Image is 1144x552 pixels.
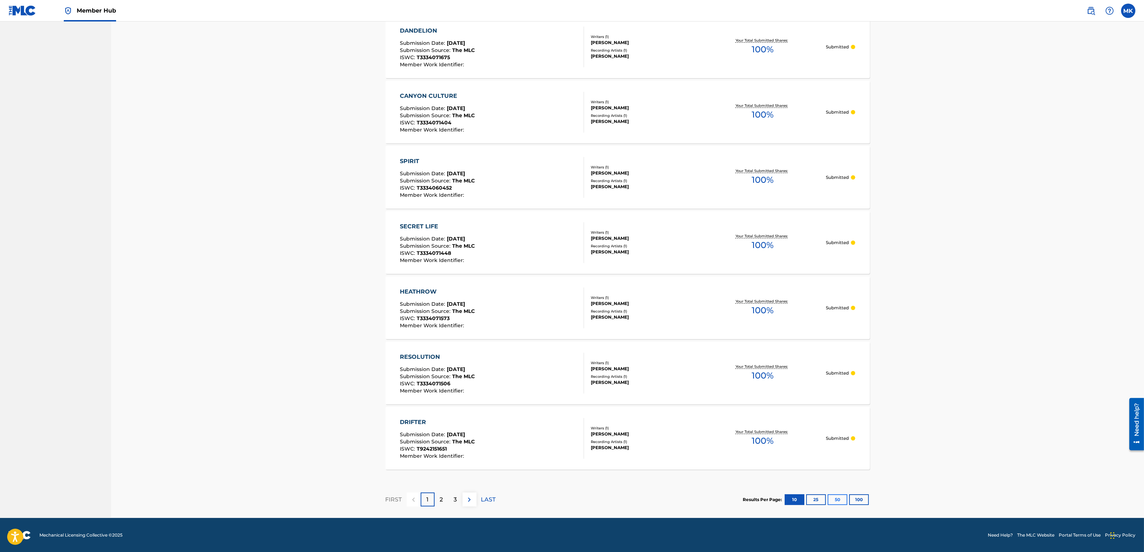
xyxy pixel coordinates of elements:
div: Recording Artists ( 1 ) [591,374,699,379]
a: Public Search [1084,4,1098,18]
div: Writers ( 1 ) [591,34,699,39]
span: [DATE] [447,40,465,46]
span: 100 % [752,369,774,382]
div: Writers ( 1 ) [591,425,699,431]
div: [PERSON_NAME] [591,366,699,372]
div: Writers ( 1 ) [591,295,699,300]
span: ISWC : [400,119,417,126]
p: Submitted [826,174,849,181]
span: Submission Source : [400,177,452,184]
div: [PERSON_NAME] [591,118,699,125]
div: Recording Artists ( 1 ) [591,243,699,249]
p: Your Total Submitted Shares: [736,103,790,108]
span: 100 % [752,239,774,252]
div: [PERSON_NAME] [591,39,699,46]
span: Member Work Identifier : [400,257,466,263]
span: T3334071404 [417,119,451,126]
div: Recording Artists ( 1 ) [591,178,699,184]
span: Submission Date : [400,40,447,46]
p: Submitted [826,44,849,50]
span: The MLC [452,438,475,445]
img: logo [9,531,31,539]
span: Submission Source : [400,438,452,445]
div: SECRET LIFE [400,222,475,231]
img: help [1105,6,1114,15]
span: Member Work Identifier : [400,192,466,198]
span: T3334071506 [417,380,450,387]
a: SPIRITSubmission Date:[DATE]Submission Source:The MLCISWC:T3334060452Member Work Identifier:Write... [386,146,870,209]
div: [PERSON_NAME] [591,184,699,190]
span: The MLC [452,112,475,119]
button: 10 [785,494,804,505]
div: Writers ( 1 ) [591,360,699,366]
span: T3334060452 [417,185,452,191]
div: Help [1102,4,1117,18]
span: Submission Source : [400,308,452,314]
div: Recording Artists ( 1 ) [591,439,699,444]
span: Submission Source : [400,112,452,119]
span: Submission Date : [400,431,447,438]
span: Mechanical Licensing Collective © 2025 [39,532,123,538]
button: 25 [806,494,826,505]
span: 100 % [752,173,774,186]
span: 100 % [752,108,774,121]
button: 100 [849,494,869,505]
span: 100 % [752,43,774,56]
p: 3 [454,495,457,504]
span: ISWC : [400,446,417,452]
span: The MLC [452,243,475,249]
p: LAST [481,495,496,504]
span: ISWC : [400,54,417,61]
span: 100 % [752,434,774,447]
span: ISWC : [400,380,417,387]
p: Your Total Submitted Shares: [736,38,790,43]
span: T9242151651 [417,446,447,452]
span: Member Work Identifier : [400,61,466,68]
span: Submission Source : [400,373,452,380]
span: [DATE] [447,366,465,372]
div: Recording Artists ( 1 ) [591,48,699,53]
p: 2 [440,495,443,504]
p: 1 [426,495,429,504]
div: [PERSON_NAME] [591,249,699,255]
div: [PERSON_NAME] [591,300,699,307]
span: Member Work Identifier : [400,127,466,133]
div: [PERSON_NAME] [591,170,699,176]
div: User Menu [1121,4,1135,18]
span: [DATE] [447,170,465,177]
span: [DATE] [447,301,465,307]
div: [PERSON_NAME] [591,379,699,386]
span: ISWC : [400,185,417,191]
span: Submission Date : [400,105,447,111]
div: [PERSON_NAME] [591,431,699,437]
span: ISWC : [400,315,417,322]
div: DANDELION [400,27,475,35]
span: 100 % [752,304,774,317]
div: RESOLUTION [400,353,475,361]
img: Top Rightsholder [64,6,72,15]
a: DRIFTERSubmission Date:[DATE]Submission Source:The MLCISWC:T9242151651Member Work Identifier:Writ... [386,407,870,470]
div: Chat Widget [1108,518,1144,552]
img: search [1087,6,1095,15]
span: T3334071675 [417,54,450,61]
span: The MLC [452,177,475,184]
a: SECRET LIFESubmission Date:[DATE]Submission Source:The MLCISWC:T3334071448Member Work Identifier:... [386,211,870,274]
p: Results Per Page: [743,496,784,503]
span: The MLC [452,373,475,380]
a: Portal Terms of Use [1059,532,1101,538]
div: HEATHROW [400,287,475,296]
span: [DATE] [447,105,465,111]
div: [PERSON_NAME] [591,314,699,320]
span: Submission Source : [400,243,452,249]
div: Writers ( 1 ) [591,165,699,170]
div: CANYON CULTURE [400,92,475,100]
span: [DATE] [447,235,465,242]
span: T3334071448 [417,250,451,256]
a: RESOLUTIONSubmission Date:[DATE]Submission Source:The MLCISWC:T3334071506Member Work Identifier:W... [386,342,870,404]
span: The MLC [452,308,475,314]
div: [PERSON_NAME] [591,105,699,111]
p: Submitted [826,239,849,246]
a: CANYON CULTURESubmission Date:[DATE]Submission Source:The MLCISWC:T3334071404Member Work Identifi... [386,81,870,143]
span: ISWC : [400,250,417,256]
